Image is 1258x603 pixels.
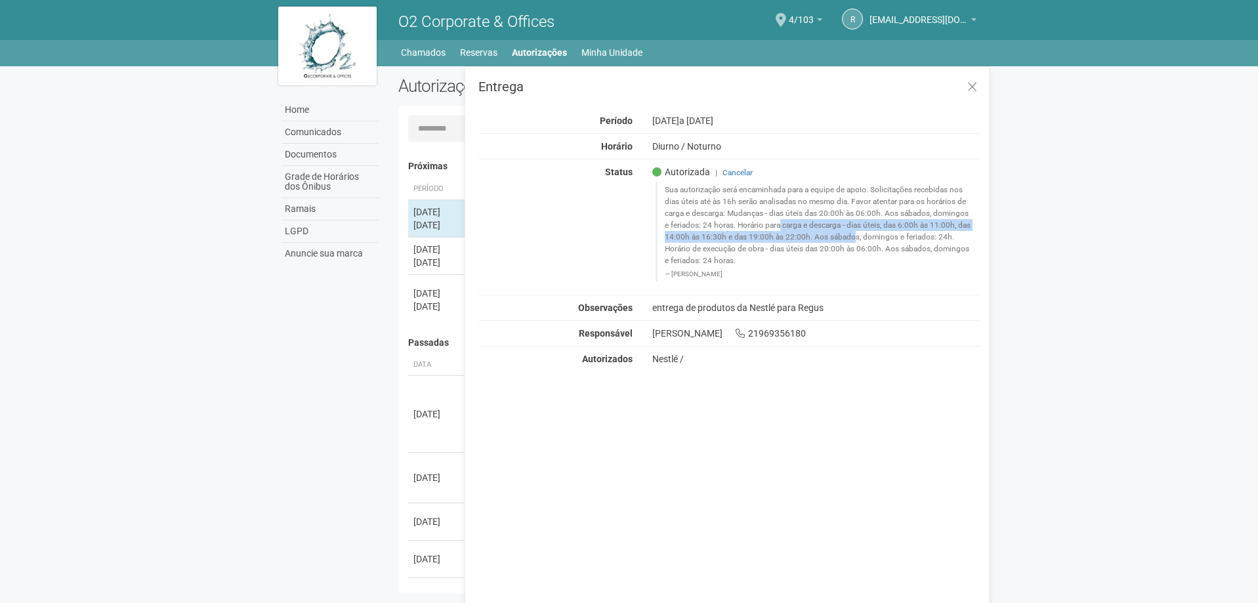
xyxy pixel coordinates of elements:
strong: Status [605,167,633,177]
div: [DATE] [413,243,462,256]
blockquote: Sua autorização será encaminhada para a equipe de apoio. Solicitações recebidas nos dias úteis at... [656,182,980,281]
div: [DATE] [413,300,462,313]
h4: Próximas [408,161,971,171]
a: Reservas [460,43,497,62]
div: Nestlé / [652,353,980,365]
div: [PERSON_NAME] 21969356180 [642,327,990,339]
strong: Horário [601,141,633,152]
h4: Passadas [408,338,971,348]
a: Home [282,99,379,121]
strong: Observações [578,302,633,313]
div: [DATE] [413,218,462,232]
a: Chamados [401,43,446,62]
a: Minha Unidade [581,43,642,62]
div: [DATE] [413,287,462,300]
h3: Entrega [478,80,979,93]
footer: [PERSON_NAME] [665,270,973,279]
a: Autorizações [512,43,567,62]
th: Data [408,354,467,376]
div: [DATE] [413,471,462,484]
span: riodejaneiro.o2corporate@regus.com [870,2,968,25]
img: logo.jpg [278,7,377,85]
div: [DATE] [413,256,462,269]
a: Cancelar [723,168,753,177]
span: a [DATE] [679,115,713,126]
div: [DATE] [413,515,462,528]
a: Ramais [282,198,379,220]
div: Diurno / Noturno [642,140,990,152]
div: [DATE] [413,205,462,218]
a: Grade de Horários dos Ônibus [282,166,379,198]
a: Documentos [282,144,379,166]
a: 4/103 [789,16,822,27]
h2: Autorizações [398,76,679,96]
div: entrega de produtos da Nestlé para Regus [642,302,990,314]
a: Anuncie sua marca [282,243,379,264]
span: | [715,168,717,177]
a: Comunicados [282,121,379,144]
span: 4/103 [789,2,814,25]
th: Período [408,178,467,200]
a: r [842,9,863,30]
strong: Autorizados [582,354,633,364]
span: O2 Corporate & Offices [398,12,555,31]
div: [DATE] [413,407,462,421]
div: [DATE] [413,552,462,566]
span: Autorizada [652,166,710,178]
strong: Responsável [579,328,633,339]
div: [DATE] [642,115,990,127]
a: [EMAIL_ADDRESS][DOMAIN_NAME] [870,16,976,27]
a: LGPD [282,220,379,243]
strong: Período [600,115,633,126]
